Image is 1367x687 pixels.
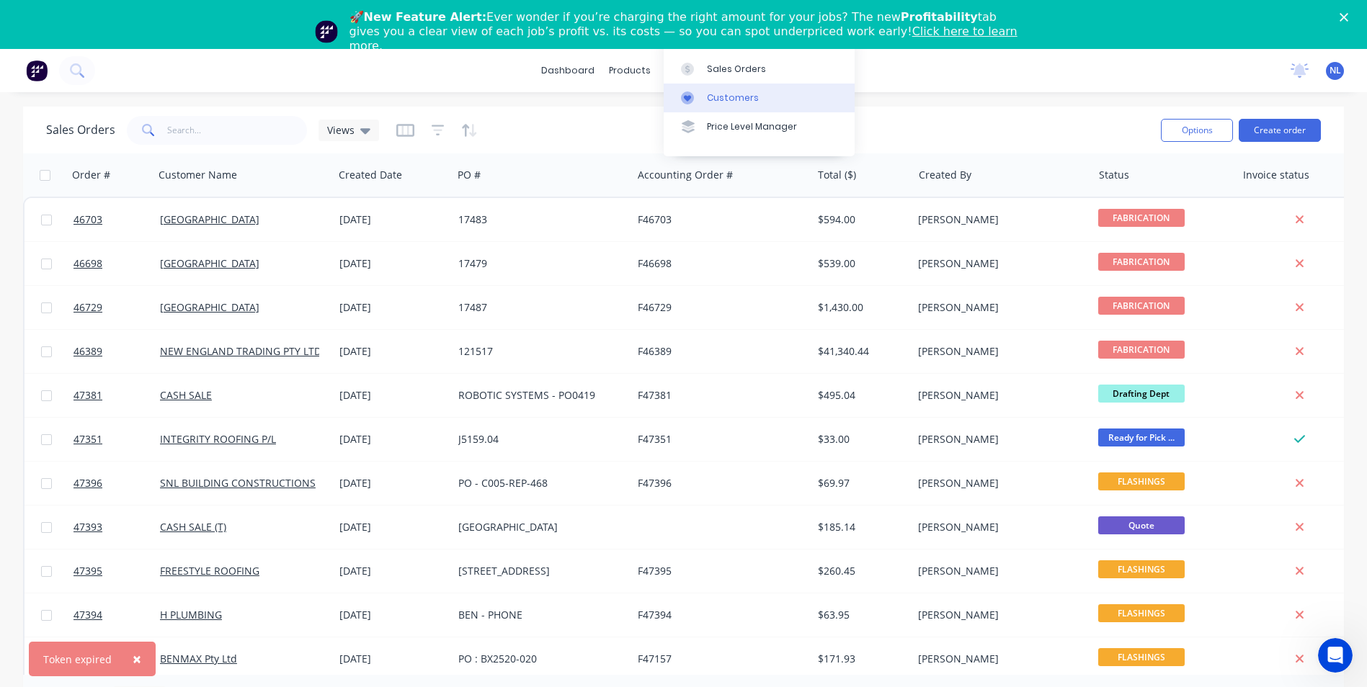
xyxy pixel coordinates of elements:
[339,608,447,622] div: [DATE]
[160,608,222,621] a: H PLUMBING
[349,24,1018,53] a: Click here to learn more.
[1243,168,1309,182] div: Invoice status
[43,652,112,667] div: Token expired
[901,10,978,24] b: Profitability
[638,344,798,359] div: F46389
[167,116,308,145] input: Search...
[1098,341,1185,359] span: FABRICATION
[818,608,902,622] div: $63.95
[458,652,618,666] div: PO : BX2520-020
[74,300,102,315] span: 46729
[1239,119,1321,142] button: Create order
[339,300,447,315] div: [DATE]
[638,564,798,578] div: F47395
[72,168,110,182] div: Order #
[1098,648,1185,666] span: FLASHINGS
[74,520,102,534] span: 47393
[638,388,798,403] div: F47381
[1098,385,1185,403] span: Drafting Dept
[458,344,618,359] div: 121517
[707,63,766,76] div: Sales Orders
[638,168,733,182] div: Accounting Order #
[664,112,855,141] a: Price Level Manager
[818,564,902,578] div: $260.45
[1098,604,1185,622] span: FLASHINGS
[919,168,971,182] div: Created By
[818,300,902,315] div: $1,430.00
[707,120,797,133] div: Price Level Manager
[602,60,658,81] div: products
[339,652,447,666] div: [DATE]
[1098,297,1185,315] span: FABRICATION
[818,652,902,666] div: $171.93
[160,212,259,226] a: [GEOGRAPHIC_DATA]
[918,344,1078,359] div: [PERSON_NAME]
[918,520,1078,534] div: [PERSON_NAME]
[74,212,102,227] span: 46703
[74,198,160,241] a: 46703
[638,652,798,666] div: F47157
[918,388,1078,403] div: [PERSON_NAME]
[327,122,355,138] span: Views
[118,642,156,676] button: Close
[1098,560,1185,578] span: FLASHINGS
[339,388,447,403] div: [DATE]
[818,520,902,534] div: $185.14
[818,344,902,359] div: $41,340.44
[339,432,447,446] div: [DATE]
[1098,472,1185,490] span: FLASHINGS
[458,168,481,182] div: PO #
[818,432,902,446] div: $33.00
[1098,516,1185,534] span: Quote
[74,344,102,359] span: 46389
[160,564,259,578] a: FREESTYLE ROOFING
[638,608,798,622] div: F47394
[74,286,160,329] a: 46729
[818,476,902,490] div: $69.97
[1161,119,1233,142] button: Options
[458,520,618,534] div: [GEOGRAPHIC_DATA]
[658,60,698,81] div: sales
[918,432,1078,446] div: [PERSON_NAME]
[638,212,798,227] div: F46703
[339,212,447,227] div: [DATE]
[1098,253,1185,271] span: FABRICATION
[638,300,798,315] div: F46729
[74,549,160,593] a: 47395
[160,432,276,446] a: INTEGRITY ROOFING P/L
[74,593,160,637] a: 47394
[315,20,338,43] img: Profile image for Team
[918,608,1078,622] div: [PERSON_NAME]
[818,168,856,182] div: Total ($)
[458,608,618,622] div: BEN - PHONE
[918,476,1078,490] div: [PERSON_NAME]
[1330,64,1341,77] span: NL
[74,432,102,446] span: 47351
[818,212,902,227] div: $594.00
[74,637,160,681] a: 47157
[458,476,618,490] div: PO - C005-REP-468
[74,476,102,490] span: 47396
[74,506,160,549] a: 47393
[638,476,798,490] div: F47396
[26,60,48,81] img: Factory
[458,388,618,403] div: ROBOTIC SYSTEMS - PO0419
[458,432,618,446] div: J5159.04
[918,300,1078,315] div: [PERSON_NAME]
[339,520,447,534] div: [DATE]
[638,256,798,271] div: F46698
[664,54,855,83] a: Sales Orders
[160,652,237,665] a: BENMAX Pty Ltd
[1099,168,1129,182] div: Status
[458,564,618,578] div: [STREET_ADDRESS]
[160,520,226,534] a: CASH SALE (T)
[339,256,447,271] div: [DATE]
[1340,13,1354,22] div: Close
[74,462,160,505] a: 47396
[74,418,160,461] a: 47351
[458,300,618,315] div: 17487
[74,256,102,271] span: 46698
[339,564,447,578] div: [DATE]
[159,168,237,182] div: Customer Name
[74,388,102,403] span: 47381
